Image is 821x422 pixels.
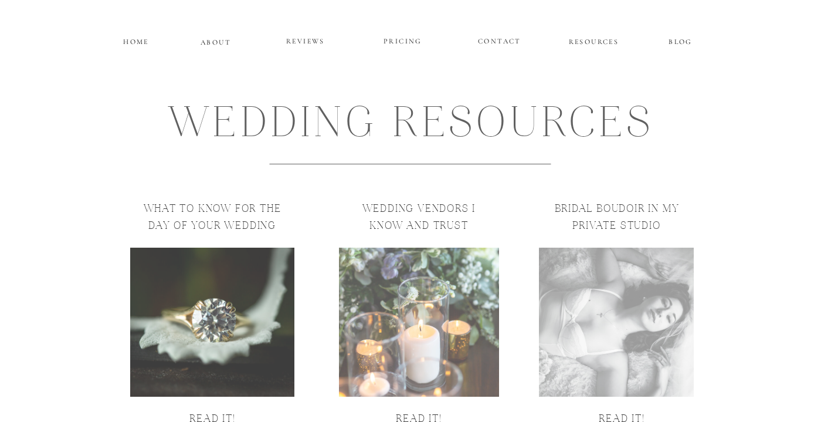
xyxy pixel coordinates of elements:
[350,202,488,251] h2: wedding vendors I know and trust
[368,35,438,49] a: PRICING
[548,202,686,251] h2: bridal boudoir in my private studio
[201,36,231,46] a: ABOUT
[121,35,151,45] a: HOME
[567,35,620,45] a: RESOURCES
[270,35,341,49] a: REVIEWS
[654,35,707,45] a: BLOG
[136,202,289,248] h2: what to know for the day of your wedding
[142,94,680,158] h1: wedding resources
[478,35,521,45] a: CONTACT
